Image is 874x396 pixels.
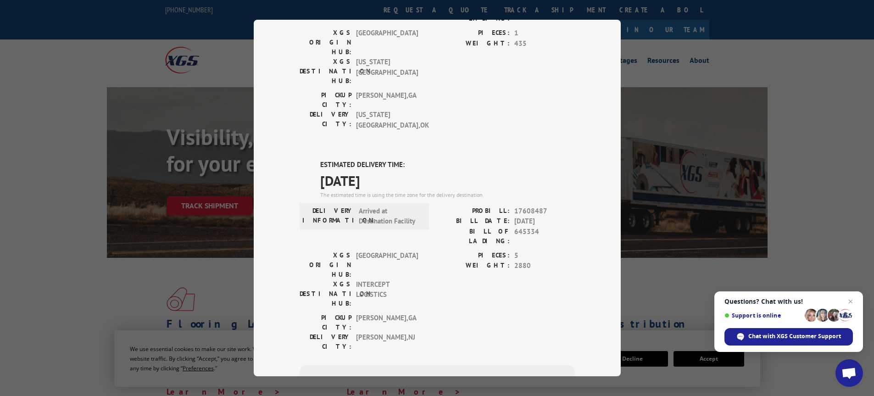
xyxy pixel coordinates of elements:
[300,110,351,130] label: DELIVERY CITY:
[356,279,418,308] span: INTERCEPT LOGISTICS
[356,332,418,351] span: [PERSON_NAME] , NJ
[835,359,863,387] div: Open chat
[514,251,575,261] span: 5
[437,39,510,49] label: WEIGHT:
[320,191,575,199] div: The estimated time is using the time zone for the delivery destination.
[356,57,418,86] span: [US_STATE][GEOGRAPHIC_DATA]
[514,28,575,39] span: 1
[845,296,856,307] span: Close chat
[437,261,510,271] label: WEIGHT:
[437,206,510,217] label: PROBILL:
[356,28,418,57] span: [GEOGRAPHIC_DATA]
[356,90,418,110] span: [PERSON_NAME] , GA
[300,57,351,86] label: XGS DESTINATION HUB:
[359,206,421,227] span: Arrived at Destination Facility
[356,251,418,279] span: [GEOGRAPHIC_DATA]
[514,206,575,217] span: 17608487
[514,227,575,246] span: 645334
[724,328,853,346] div: Chat with XGS Customer Support
[356,313,418,332] span: [PERSON_NAME] , GA
[437,227,510,246] label: BILL OF LADING:
[320,160,575,170] label: ESTIMATED DELIVERY TIME:
[724,298,853,305] span: Questions? Chat with us!
[356,110,418,130] span: [US_STATE][GEOGRAPHIC_DATA] , OK
[300,251,351,279] label: XGS ORIGIN HUB:
[437,216,510,227] label: BILL DATE:
[300,28,351,57] label: XGS ORIGIN HUB:
[320,170,575,191] span: [DATE]
[514,216,575,227] span: [DATE]
[514,39,575,49] span: 435
[437,251,510,261] label: PIECES:
[724,312,802,319] span: Support is online
[437,28,510,39] label: PIECES:
[300,279,351,308] label: XGS DESTINATION HUB:
[514,261,575,271] span: 2880
[302,206,354,227] label: DELIVERY INFORMATION:
[300,313,351,332] label: PICKUP CITY:
[300,90,351,110] label: PICKUP CITY:
[300,332,351,351] label: DELIVERY CITY:
[748,332,841,340] span: Chat with XGS Customer Support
